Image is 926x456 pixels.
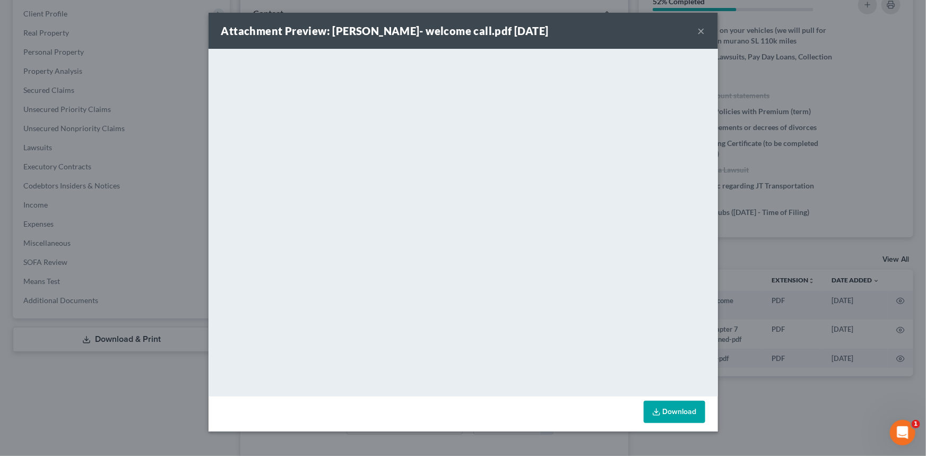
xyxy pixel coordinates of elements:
[209,49,718,394] iframe: <object ng-attr-data='[URL][DOMAIN_NAME]' type='application/pdf' width='100%' height='650px'></ob...
[698,24,705,37] button: ×
[644,401,705,423] a: Download
[912,420,920,428] span: 1
[221,24,549,37] strong: Attachment Preview: [PERSON_NAME]- welcome call.pdf [DATE]
[890,420,915,445] iframe: Intercom live chat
